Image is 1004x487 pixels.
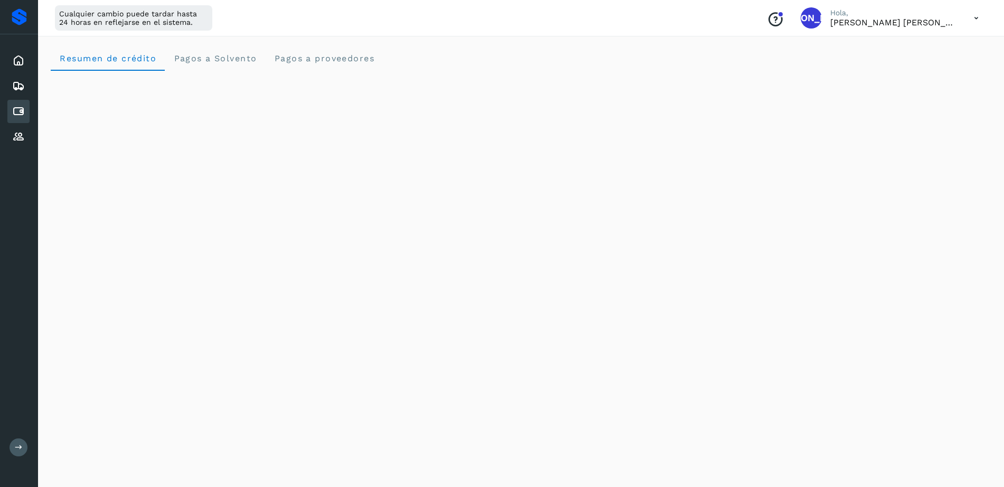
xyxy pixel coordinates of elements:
p: Jorge Alexis Hernandez Lopez [830,17,957,27]
span: Resumen de crédito [59,53,156,63]
div: Proveedores [7,125,30,148]
span: Pagos a proveedores [274,53,374,63]
p: Hola, [830,8,957,17]
div: Cualquier cambio puede tardar hasta 24 horas en reflejarse en el sistema. [55,5,212,31]
span: Pagos a Solvento [173,53,257,63]
div: Embarques [7,74,30,98]
div: Inicio [7,49,30,72]
div: Cuentas por pagar [7,100,30,123]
